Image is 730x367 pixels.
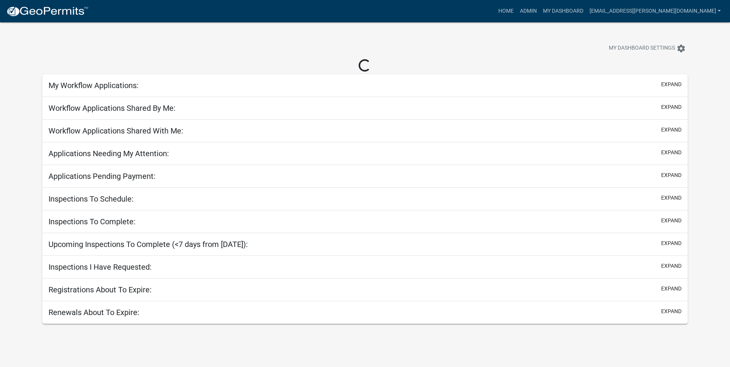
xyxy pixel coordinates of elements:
[609,44,675,53] span: My Dashboard Settings
[48,103,175,113] h5: Workflow Applications Shared By Me:
[661,307,682,315] button: expand
[677,44,686,53] i: settings
[586,4,724,18] a: [EMAIL_ADDRESS][PERSON_NAME][DOMAIN_NAME]
[48,262,152,272] h5: Inspections I Have Requested:
[540,4,586,18] a: My Dashboard
[517,4,540,18] a: Admin
[661,171,682,179] button: expand
[661,148,682,157] button: expand
[661,126,682,134] button: expand
[661,262,682,270] button: expand
[661,194,682,202] button: expand
[48,81,139,90] h5: My Workflow Applications:
[48,285,152,294] h5: Registrations About To Expire:
[603,41,692,56] button: My Dashboard Settingssettings
[48,172,155,181] h5: Applications Pending Payment:
[661,239,682,247] button: expand
[661,80,682,88] button: expand
[48,126,183,135] h5: Workflow Applications Shared With Me:
[495,4,517,18] a: Home
[48,240,248,249] h5: Upcoming Inspections To Complete (<7 days from [DATE]):
[661,285,682,293] button: expand
[48,149,169,158] h5: Applications Needing My Attention:
[48,194,134,204] h5: Inspections To Schedule:
[48,217,135,226] h5: Inspections To Complete:
[48,308,139,317] h5: Renewals About To Expire:
[661,103,682,111] button: expand
[661,217,682,225] button: expand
